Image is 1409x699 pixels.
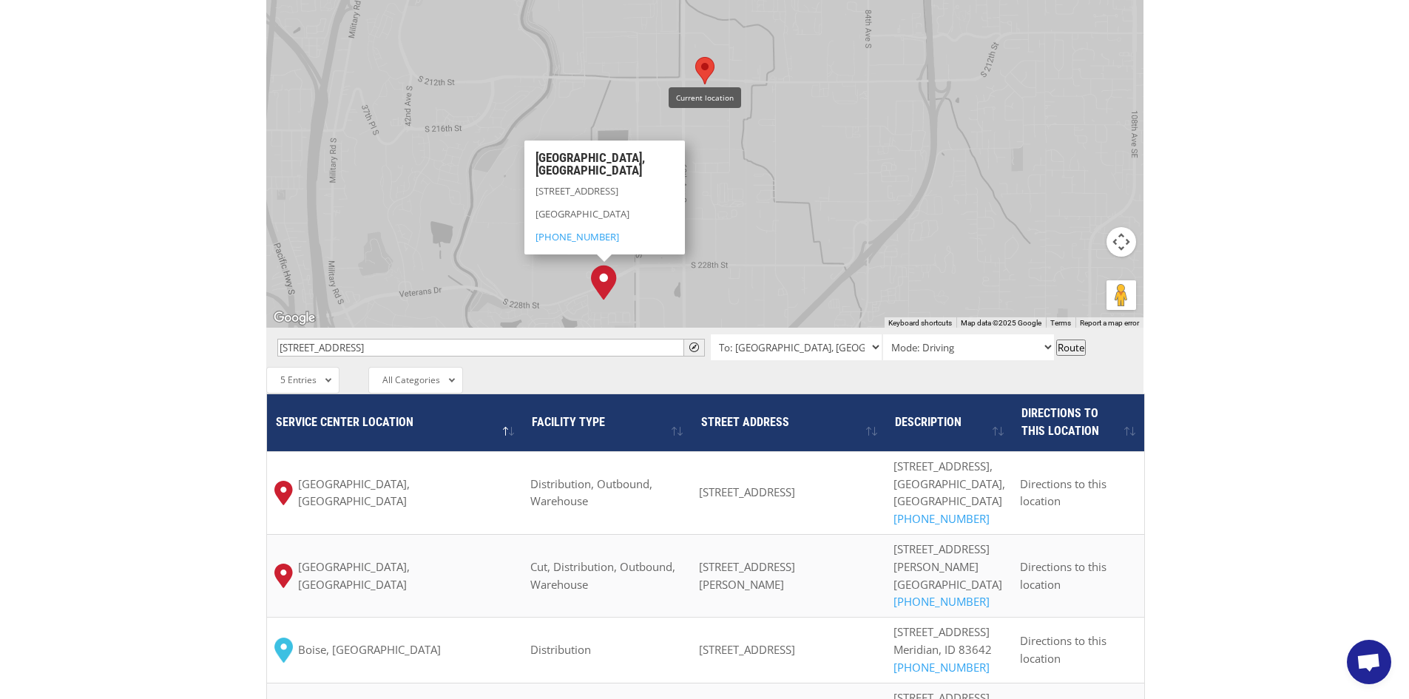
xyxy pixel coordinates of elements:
[535,183,673,206] p: [STREET_ADDRESS]
[1020,633,1106,666] span: Directions to this location
[280,374,317,386] span: 5 Entries
[1020,476,1106,509] span: Directions to this location
[692,394,886,451] th: Street Address: activate to sort column ascending
[276,415,413,429] span: Service center location
[274,638,293,663] img: XGS_Icon_Map_Pin_Aqua.png
[668,146,678,156] span: Close
[591,265,617,300] div: Kent, WA
[893,458,1005,528] p: [STREET_ADDRESS], [GEOGRAPHIC_DATA], [GEOGRAPHIC_DATA]
[893,576,1005,612] div: [GEOGRAPHIC_DATA]
[689,342,699,352] span: 
[893,541,1005,576] div: [STREET_ADDRESS][PERSON_NAME]
[530,642,591,657] span: Distribution
[274,481,293,505] img: xgs-icon-map-pin-red.svg
[270,308,319,328] img: Google
[669,87,741,108] span: Current location
[1050,319,1071,327] a: Terms
[893,594,990,609] a: [PHONE_NUMBER]
[699,559,795,592] span: [STREET_ADDRESS][PERSON_NAME]
[382,374,440,386] span: All Categories
[961,319,1041,327] span: Map data ©2025 Google
[298,641,441,659] span: Boise, [GEOGRAPHIC_DATA]
[893,511,990,526] a: [PHONE_NUMBER]
[535,151,673,183] h3: [GEOGRAPHIC_DATA], [GEOGRAPHIC_DATA]
[535,230,618,243] a: [PHONE_NUMBER]
[1106,280,1136,310] button: Drag Pegman onto the map to open Street View
[888,318,952,328] button: Keyboard shortcuts
[1347,640,1391,684] div: Open chat
[1056,340,1086,356] button: Route
[683,339,705,357] button: 
[1013,394,1144,451] th: Directions to this location: activate to sort column ascending
[523,394,692,451] th: Facility Type : activate to sort column ascending
[535,206,673,229] p: [GEOGRAPHIC_DATA]
[274,564,293,588] img: xgs-icon-map-pin-red.svg
[267,394,523,451] th: Service center location : activate to sort column descending
[1080,319,1139,327] a: Report a map error
[886,394,1013,451] th: Description : activate to sort column ascending
[270,308,319,328] a: Open this area in Google Maps (opens a new window)
[1021,406,1099,438] span: Directions to this location
[532,415,605,429] span: Facility Type
[701,415,789,429] span: Street Address
[530,559,675,592] span: Cut, Distribution, Outbound, Warehouse
[298,558,516,594] span: [GEOGRAPHIC_DATA], [GEOGRAPHIC_DATA]
[699,484,795,499] span: [STREET_ADDRESS]
[893,660,990,675] a: [PHONE_NUMBER]
[893,642,992,657] span: Meridian, ID 83642
[895,415,962,429] span: Description
[1020,559,1106,592] span: Directions to this location
[298,476,516,511] span: [GEOGRAPHIC_DATA], [GEOGRAPHIC_DATA]
[699,642,795,657] span: [STREET_ADDRESS]
[1106,227,1136,257] button: Map camera controls
[893,624,990,639] span: [STREET_ADDRESS]
[530,476,652,509] span: Distribution, Outbound, Warehouse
